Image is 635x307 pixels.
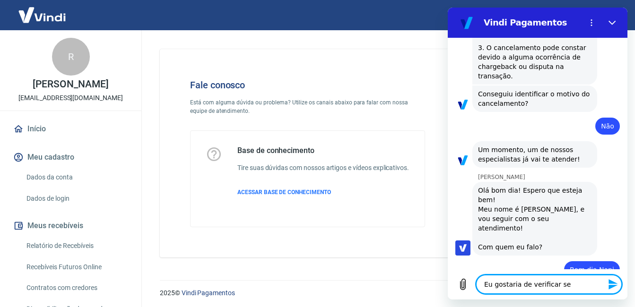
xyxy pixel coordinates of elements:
[237,163,409,173] h6: Tire suas dúvidas com nossos artigos e vídeos explicativos.
[590,7,624,24] button: Sair
[23,168,130,187] a: Dados da conta
[23,189,130,208] a: Dados de login
[23,257,130,277] a: Recebíveis Futuros Online
[160,288,612,298] p: 2025 ©
[182,289,235,297] a: Vindi Pagamentos
[11,215,130,236] button: Meus recebíveis
[18,93,123,103] p: [EMAIL_ADDRESS][DOMAIN_NAME]
[448,8,627,299] iframe: Janela de mensagens
[447,64,591,190] img: Fale conosco
[237,189,331,196] span: ACESSAR BASE DE CONHECIMENTO
[11,147,130,168] button: Meu cadastro
[52,38,90,76] div: R
[237,146,409,155] h5: Base de conhecimento
[11,119,130,139] a: Início
[190,98,425,115] p: Está com alguma dúvida ou problema? Utilize os canais abaixo para falar com nossa equipe de atend...
[33,79,108,89] p: [PERSON_NAME]
[11,0,73,29] img: Vindi
[23,278,130,298] a: Contratos com credores
[237,188,409,196] a: ACESSAR BASE DE CONHECIMENTO
[23,236,130,256] a: Relatório de Recebíveis
[190,79,425,91] h4: Fale conosco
